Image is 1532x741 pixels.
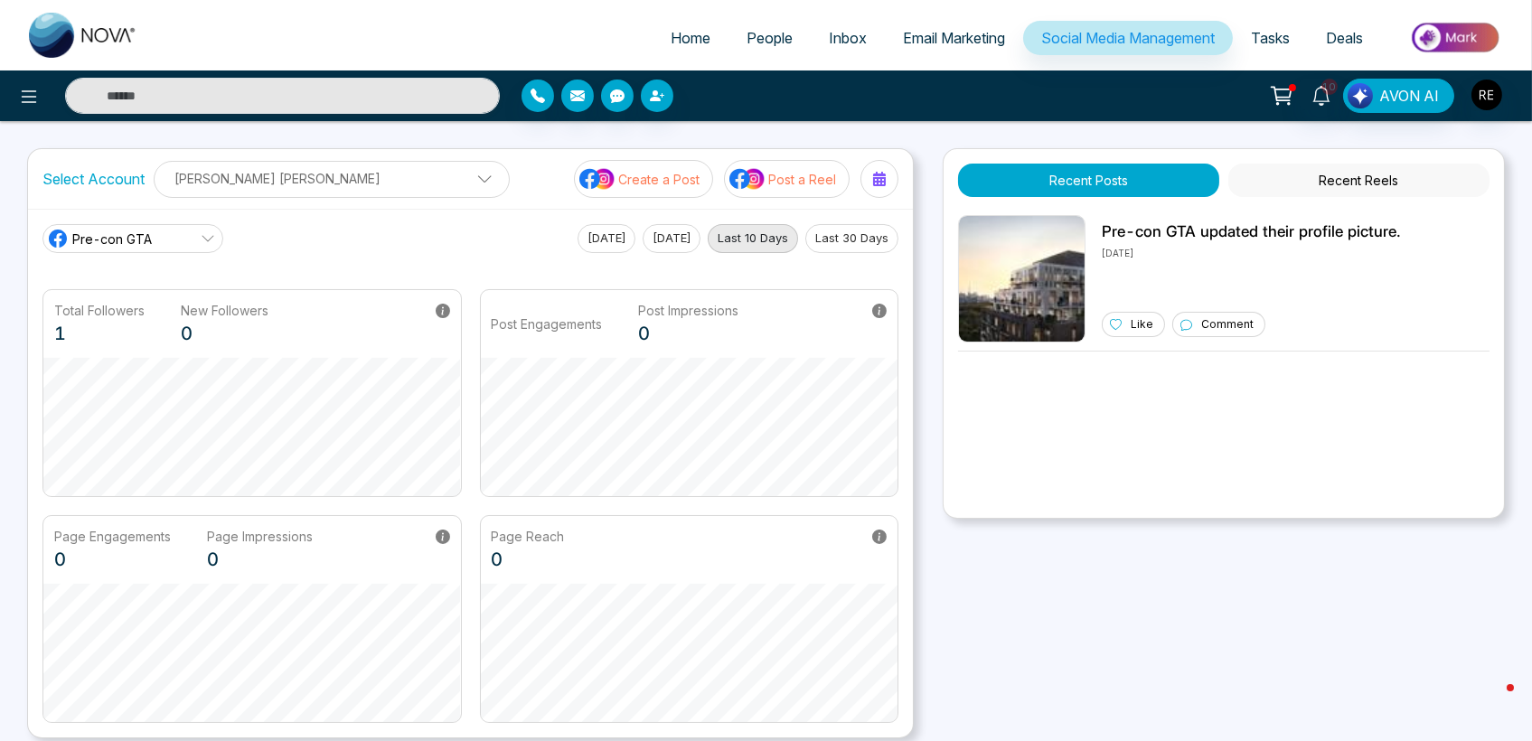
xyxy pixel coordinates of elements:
[829,29,867,47] span: Inbox
[1041,29,1215,47] span: Social Media Management
[1379,85,1439,107] span: AVON AI
[579,167,616,191] img: social-media-icon
[207,546,313,573] p: 0
[54,527,171,546] p: Page Engagements
[805,224,898,253] button: Last 30 Days
[72,230,152,249] span: Pre-con GTA
[54,301,145,320] p: Total Followers
[1102,244,1401,260] p: [DATE]
[639,320,739,347] p: 0
[1023,21,1233,55] a: Social Media Management
[1228,164,1490,197] button: Recent Reels
[181,301,268,320] p: New Followers
[54,546,171,573] p: 0
[492,546,565,573] p: 0
[724,160,850,198] button: social-media-iconPost a Reel
[958,215,1086,342] img: Unable to load img.
[1300,79,1343,110] a: 10
[958,164,1219,197] button: Recent Posts
[653,21,728,55] a: Home
[1321,79,1338,95] span: 10
[1251,29,1290,47] span: Tasks
[1308,21,1381,55] a: Deals
[1131,316,1153,333] p: Like
[29,13,137,58] img: Nova CRM Logo
[1201,316,1254,333] p: Comment
[639,301,739,320] p: Post Impressions
[42,168,145,190] label: Select Account
[811,21,885,55] a: Inbox
[1343,79,1454,113] button: AVON AI
[1326,29,1363,47] span: Deals
[1233,21,1308,55] a: Tasks
[885,21,1023,55] a: Email Marketing
[903,29,1005,47] span: Email Marketing
[747,29,793,47] span: People
[578,224,635,253] button: [DATE]
[1471,80,1502,110] img: User Avatar
[492,527,565,546] p: Page Reach
[1102,220,1401,244] p: Pre-con GTA updated their profile picture.
[165,164,498,193] p: [PERSON_NAME] [PERSON_NAME]
[708,224,798,253] button: Last 10 Days
[643,224,700,253] button: [DATE]
[181,320,268,347] p: 0
[728,21,811,55] a: People
[1471,680,1514,723] iframe: Intercom live chat
[1348,83,1373,108] img: Lead Flow
[729,167,766,191] img: social-media-icon
[671,29,710,47] span: Home
[54,320,145,347] p: 1
[574,160,713,198] button: social-media-iconCreate a Post
[618,170,700,189] p: Create a Post
[492,314,603,333] p: Post Engagements
[1390,17,1521,58] img: Market-place.gif
[207,527,313,546] p: Page Impressions
[768,170,836,189] p: Post a Reel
